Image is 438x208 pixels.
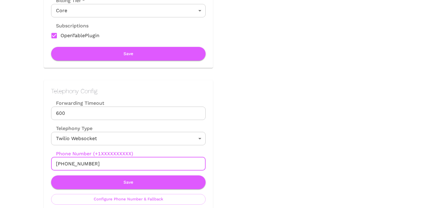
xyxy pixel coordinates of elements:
button: Save [51,175,206,189]
div: Twilio Websocket [51,132,206,145]
label: Phone Number (+1XXXXXXXXXX) [51,150,206,157]
h2: Telephony Config [51,87,206,95]
label: Telephony Type [51,125,92,132]
div: Core [51,4,206,17]
button: Configure Phone Number & Fallback [51,194,206,205]
label: Forwarding Timeout [51,100,206,107]
button: Save [51,47,206,61]
label: Subscriptions [51,22,89,29]
span: OpenTablePlugin [61,32,99,39]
